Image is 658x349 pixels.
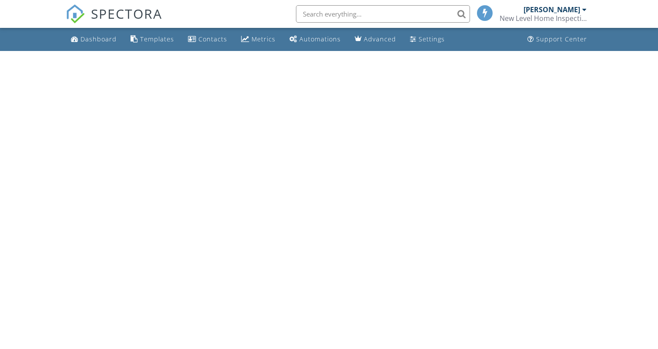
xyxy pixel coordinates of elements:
[299,35,341,43] div: Automations
[296,5,470,23] input: Search everything...
[419,35,445,43] div: Settings
[524,31,591,47] a: Support Center
[524,5,580,14] div: [PERSON_NAME]
[406,31,448,47] a: Settings
[81,35,117,43] div: Dashboard
[252,35,275,43] div: Metrics
[536,35,587,43] div: Support Center
[500,14,587,23] div: New Level Home Inspections
[66,12,162,30] a: SPECTORA
[351,31,399,47] a: Advanced
[66,4,85,24] img: The Best Home Inspection Software - Spectora
[364,35,396,43] div: Advanced
[91,4,162,23] span: SPECTORA
[185,31,231,47] a: Contacts
[127,31,178,47] a: Templates
[140,35,174,43] div: Templates
[238,31,279,47] a: Metrics
[198,35,227,43] div: Contacts
[286,31,344,47] a: Automations (Basic)
[67,31,120,47] a: Dashboard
